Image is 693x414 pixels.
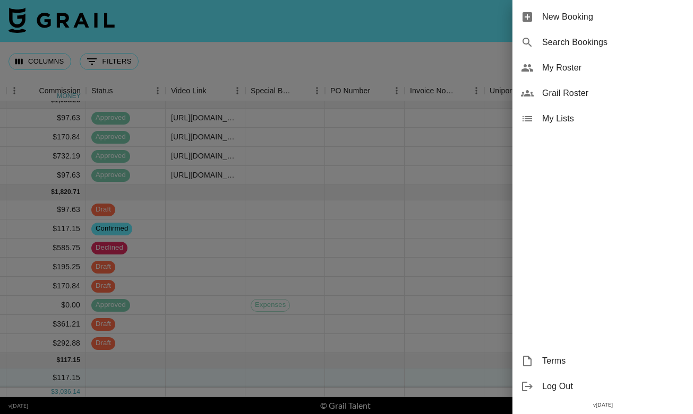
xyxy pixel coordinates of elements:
span: My Roster [542,61,685,74]
div: Terms [512,348,693,374]
span: Log Out [542,380,685,393]
div: Search Bookings [512,30,693,55]
span: Grail Roster [542,87,685,100]
span: Terms [542,355,685,367]
span: My Lists [542,112,685,125]
span: New Booking [542,11,685,23]
div: Grail Roster [512,81,693,106]
div: My Lists [512,106,693,131]
div: My Roster [512,55,693,81]
div: v [DATE] [512,399,693,410]
span: Search Bookings [542,36,685,49]
div: New Booking [512,4,693,30]
div: Log Out [512,374,693,399]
